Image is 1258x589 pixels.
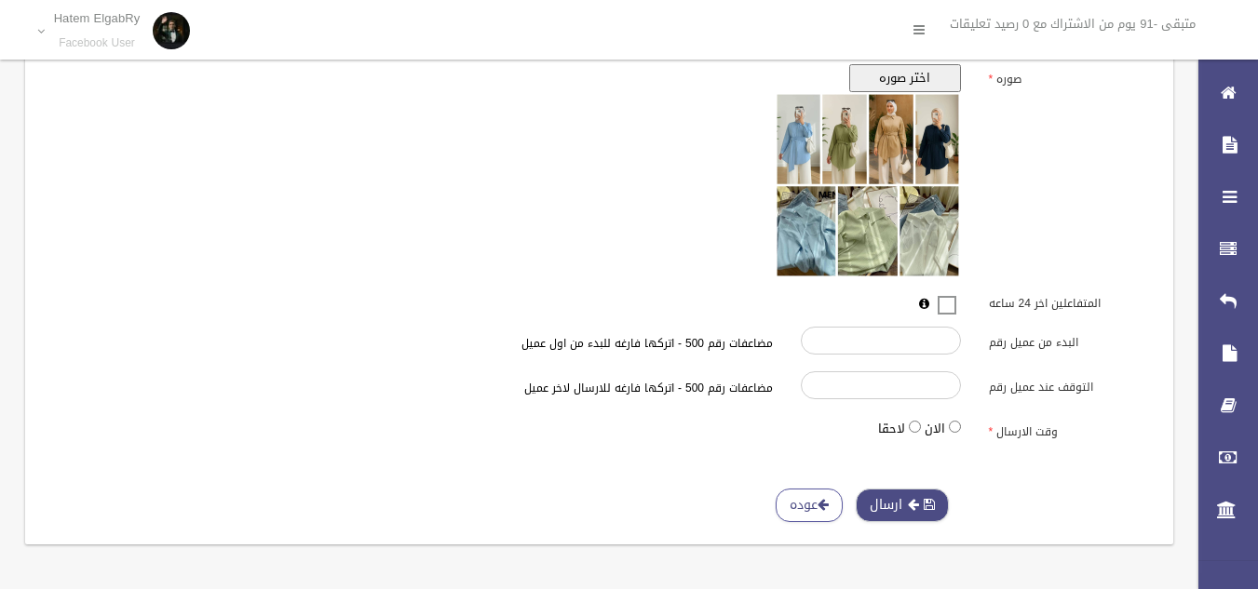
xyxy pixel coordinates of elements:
img: معاينه الصوره [775,92,961,278]
label: وقت الارسال [975,417,1163,443]
label: لاحقا [878,418,905,440]
label: الان [925,418,945,440]
label: صوره [975,64,1163,90]
label: المتفاعلين اخر 24 ساعه [975,288,1163,315]
a: عوده [776,489,843,523]
small: Facebook User [54,36,141,50]
p: Hatem ElgabRy [54,11,141,25]
button: اختر صوره [849,64,961,92]
button: ارسال [856,489,949,523]
h6: مضاعفات رقم 500 - اتركها فارغه للبدء من اول عميل [331,338,773,350]
label: التوقف عند عميل رقم [975,371,1163,397]
h6: مضاعفات رقم 500 - اتركها فارغه للارسال لاخر عميل [331,382,773,395]
label: البدء من عميل رقم [975,327,1163,353]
